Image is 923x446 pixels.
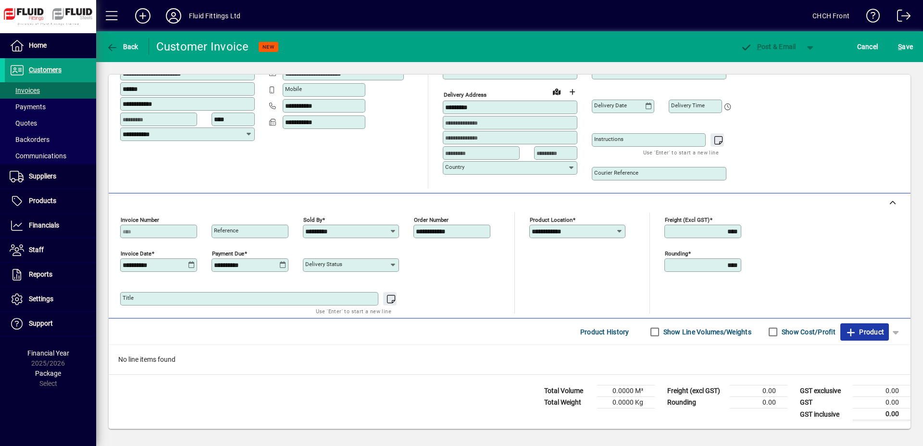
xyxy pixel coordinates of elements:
span: Product History [580,324,629,340]
td: 0.00 [853,408,911,421]
span: Product [845,324,884,340]
td: 0.00 [730,385,787,397]
a: Suppliers [5,165,96,189]
a: Reports [5,263,96,287]
a: Communications [5,148,96,164]
button: Save [896,38,915,55]
td: GST inclusive [795,408,853,421]
button: Product History [576,323,633,341]
mat-hint: Use 'Enter' to start a new line [316,306,391,317]
div: No line items found [109,345,911,374]
td: 0.00 [730,397,787,408]
span: S [898,43,902,51]
mat-label: Mobile [285,86,302,92]
span: Cancel [857,39,878,54]
a: Quotes [5,115,96,131]
span: Staff [29,246,44,254]
a: Invoices [5,82,96,99]
mat-label: Courier Reference [594,169,638,176]
span: Back [106,43,138,51]
mat-label: Freight (excl GST) [665,217,710,223]
a: Staff [5,238,96,262]
mat-label: Delivery status [305,261,342,268]
td: Freight (excl GST) [662,385,730,397]
mat-label: Country [445,164,464,170]
a: Home [5,34,96,58]
mat-label: Sold by [303,217,322,223]
td: 0.0000 Kg [597,397,655,408]
label: Show Cost/Profit [780,327,836,337]
span: Customers [29,66,62,74]
a: Financials [5,214,96,238]
a: Support [5,312,96,336]
a: Payments [5,99,96,115]
span: Suppliers [29,172,56,180]
span: Financial Year [27,349,69,357]
span: Package [35,370,61,377]
a: Logout [890,2,911,33]
mat-label: Delivery date [594,102,627,109]
button: Choose address [564,84,580,100]
button: Profile [158,7,189,25]
span: P [757,43,761,51]
span: Invoices [10,87,40,94]
span: Home [29,41,47,49]
td: 0.00 [853,397,911,408]
a: View on map [549,84,564,99]
label: Show Line Volumes/Weights [661,327,751,337]
button: Back [104,38,141,55]
td: 0.0000 M³ [597,385,655,397]
span: Support [29,319,53,327]
button: Add [127,7,158,25]
a: Backorders [5,131,96,148]
button: Cancel [855,38,881,55]
mat-label: Reference [214,227,238,234]
span: Settings [29,295,53,303]
mat-label: Invoice number [121,217,159,223]
span: Reports [29,270,52,278]
a: Knowledge Base [859,2,880,33]
app-page-header-button: Back [96,38,149,55]
a: Products [5,189,96,213]
td: Total Volume [539,385,597,397]
mat-hint: Use 'Enter' to start a new line [643,147,719,158]
mat-label: Delivery time [671,102,705,109]
div: Fluid Fittings Ltd [189,8,240,24]
td: Rounding [662,397,730,408]
mat-label: Title [123,294,134,301]
span: NEW [262,44,274,50]
span: Financials [29,221,59,229]
button: Product [840,323,889,341]
td: 0.00 [853,385,911,397]
span: Payments [10,103,46,111]
span: Communications [10,152,66,160]
mat-label: Instructions [594,136,624,142]
span: Products [29,197,56,204]
mat-label: Payment due [212,250,244,257]
td: Total Weight [539,397,597,408]
span: Quotes [10,119,37,127]
a: Settings [5,287,96,311]
td: GST exclusive [795,385,853,397]
mat-label: Order number [414,217,449,223]
div: Customer Invoice [156,39,249,54]
button: Post & Email [736,38,801,55]
span: ave [898,39,913,54]
div: CHCH Front [812,8,849,24]
span: ost & Email [740,43,796,51]
mat-label: Product location [530,217,573,223]
mat-label: Invoice date [121,250,151,257]
td: GST [795,397,853,408]
span: Backorders [10,136,50,143]
mat-label: Rounding [665,250,688,257]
